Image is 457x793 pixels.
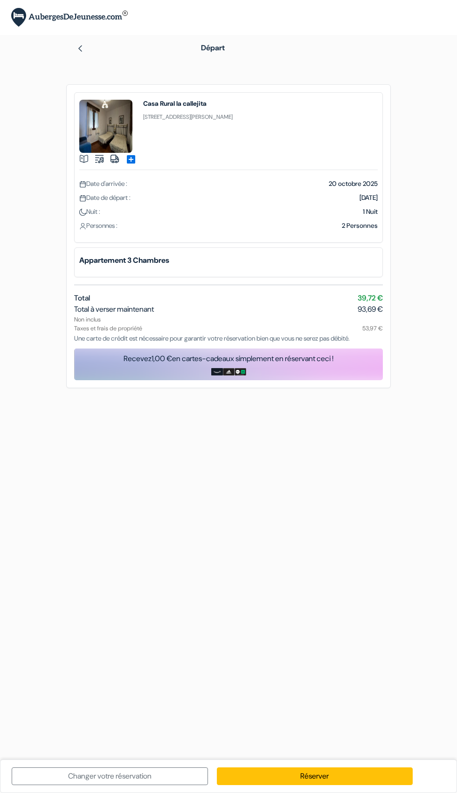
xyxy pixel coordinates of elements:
[110,154,119,164] img: truck.svg
[358,293,383,304] span: 39,72 €
[143,100,233,107] h4: Casa Rural la callejita
[74,334,350,342] span: Une carte de crédit est nécessaire pour garantir votre réservation bien que vous ne serez pas déb...
[363,207,378,216] span: 1 Nuit
[201,43,225,53] span: Départ
[79,193,131,202] span: Date de départ :
[329,179,378,188] span: 20 octobre 2025
[79,179,127,188] span: Date d'arrivée :
[358,304,383,315] span: 93,69 €
[79,195,86,202] img: calendar.svg
[95,154,104,164] img: music.svg
[342,221,378,230] span: 2 Personnes
[79,154,89,164] img: book.svg
[360,193,378,202] span: [DATE]
[74,315,383,333] div: Non inclus Taxes et frais de propriété
[362,324,383,333] span: 53,97 €
[143,113,233,121] small: [STREET_ADDRESS][PERSON_NAME]
[74,353,383,364] div: Recevez en cartes-cadeaux simplement en réservant ceci !
[74,304,383,315] div: Total à verser maintenant
[79,255,378,266] b: Appartement 3 Chambres
[152,354,172,363] span: 1,00 €
[11,8,128,27] img: AubergesDeJeunesse.com
[211,368,223,376] img: amazon-card-no-text.png
[235,368,246,376] img: uber-uber-eats-card.png
[76,45,84,52] img: left_arrow.svg
[79,223,86,230] img: user_icon.svg
[79,181,86,188] img: calendar.svg
[125,154,137,165] span: add_box
[125,153,137,163] a: add_box
[74,293,90,303] span: Total
[217,767,413,785] a: Réserver
[79,207,100,216] span: Nuit :
[223,368,235,376] img: adidas-card.png
[79,209,86,216] img: moon.svg
[12,767,208,785] a: Changer votre réservation
[79,221,118,230] span: Personnes :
